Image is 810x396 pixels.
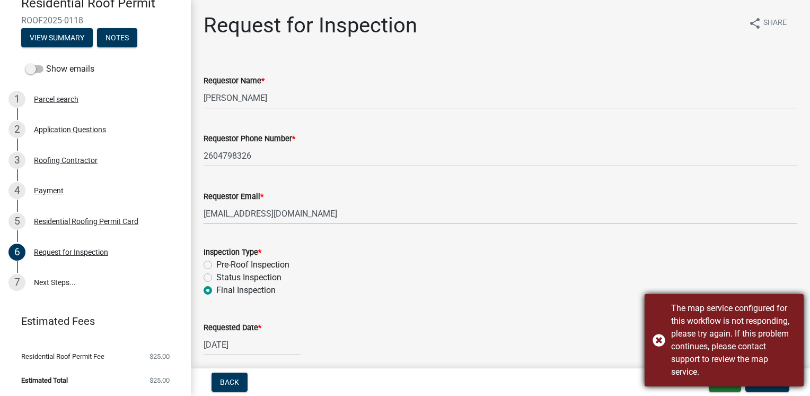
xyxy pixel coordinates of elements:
div: The map service configured for this workflow is not responding, please try again. If this problem... [671,302,796,378]
button: shareShare [740,13,795,33]
i: share [749,17,761,30]
wm-modal-confirm: Summary [21,34,93,42]
label: Requestor Email [204,193,263,201]
button: Back [212,373,248,392]
span: ROOF2025-0118 [21,15,170,25]
label: Requestor Name [204,78,265,85]
span: Back [220,378,239,386]
a: Estimated Fees [8,311,174,332]
div: Residential Roofing Permit Card [34,218,138,225]
div: 4 [8,182,25,199]
label: Inspection Type [204,249,261,256]
label: Requestor Phone Number [204,135,295,143]
div: 6 [8,244,25,261]
label: Status Inspection [216,271,281,284]
label: Show emails [25,63,94,75]
label: Final Inspection [216,284,276,297]
input: mm/dd/yyyy [204,334,301,356]
wm-modal-confirm: Notes [97,34,137,42]
div: 7 [8,274,25,291]
label: Requested Date [204,324,261,332]
span: $25.00 [149,377,170,384]
span: Share [763,17,787,30]
div: Request for Inspection [34,248,108,256]
div: Parcel search [34,96,78,103]
div: Payment [34,187,64,194]
div: 1 [8,91,25,108]
label: Pre-Roof Inspection [216,259,289,271]
span: Residential Roof Permit Fee [21,353,104,360]
div: Application Questions [34,126,106,133]
span: $25.00 [149,353,170,360]
button: Notes [97,28,137,47]
div: Roofing Contractor [34,157,98,164]
h1: Request for Inspection [204,13,417,38]
div: 2 [8,121,25,138]
div: 5 [8,213,25,230]
button: View Summary [21,28,93,47]
div: 3 [8,152,25,169]
span: Estimated Total [21,377,68,384]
